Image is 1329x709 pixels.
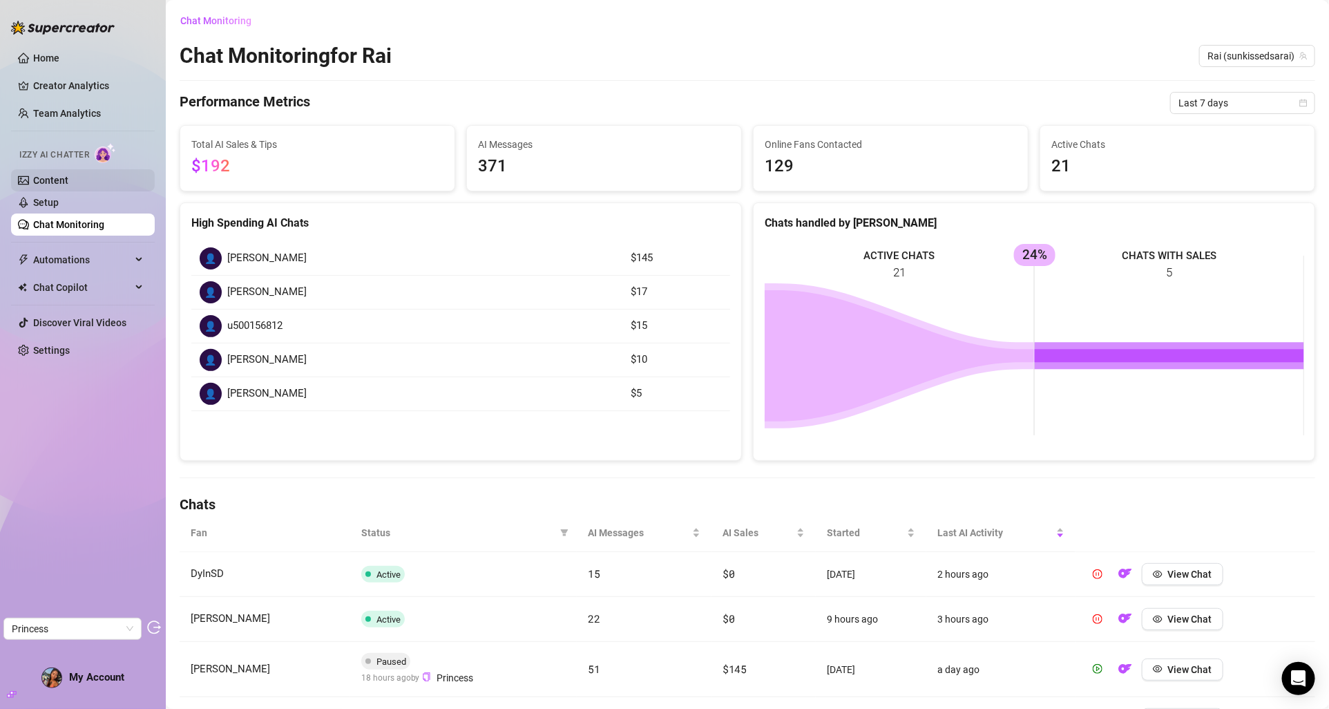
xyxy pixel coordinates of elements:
[478,137,730,152] span: AI Messages
[926,642,1075,698] td: a day ago
[1051,137,1303,152] span: Active Chats
[33,345,70,356] a: Settings
[18,254,29,265] span: thunderbolt
[1299,52,1308,60] span: team
[191,214,730,231] div: High Spending AI Chats
[33,197,59,208] a: Setup
[227,250,307,267] span: [PERSON_NAME]
[1168,614,1212,625] span: View Chat
[200,281,222,303] div: 👤
[1118,567,1132,580] img: OF
[1114,571,1136,583] a: OF
[765,153,1017,180] span: 129
[816,597,926,642] td: 9 hours ago
[926,597,1075,642] td: 3 hours ago
[1142,659,1223,681] button: View Chat
[631,284,722,301] article: $17
[33,108,101,119] a: Team Analytics
[723,662,747,676] span: $145
[180,92,310,114] h4: Performance Metrics
[361,525,555,540] span: Status
[227,284,307,301] span: [PERSON_NAME]
[1153,664,1163,674] span: eye
[200,315,222,337] div: 👤
[926,514,1075,552] th: Last AI Activity
[577,514,711,552] th: AI Messages
[227,318,283,334] span: u500156812
[180,514,350,552] th: Fan
[376,614,401,625] span: Active
[227,386,307,402] span: [PERSON_NAME]
[191,137,443,152] span: Total AI Sales & Tips
[560,529,568,537] span: filter
[1282,662,1315,695] div: Open Intercom Messenger
[1093,664,1102,674] span: play-circle
[1114,659,1136,681] button: OF
[1114,608,1136,630] button: OF
[180,43,392,69] h2: Chat Monitoring for Rai
[147,621,161,634] span: logout
[200,349,222,371] div: 👤
[227,352,307,368] span: [PERSON_NAME]
[723,567,734,580] span: $0
[478,153,730,180] span: 371
[376,656,406,667] span: Paused
[1114,563,1136,585] button: OF
[631,250,722,267] article: $145
[33,53,59,64] a: Home
[1207,46,1307,66] span: Rai (sunkissedsarai)
[11,21,115,35] img: logo-BBDzfeDw.svg
[1093,569,1102,579] span: pause-circle
[180,10,262,32] button: Chat Monitoring
[33,276,131,299] span: Chat Copilot
[816,514,926,552] th: Started
[1299,99,1308,107] span: calendar
[1178,93,1307,113] span: Last 7 days
[33,175,68,186] a: Content
[816,552,926,597] td: [DATE]
[711,514,816,552] th: AI Sales
[588,662,600,676] span: 51
[631,386,722,402] article: $5
[437,670,473,686] span: Princess
[827,525,904,540] span: Started
[18,283,27,292] img: Chat Copilot
[33,75,144,97] a: Creator Analytics
[361,673,473,683] span: 18 hours ago by
[1153,614,1163,624] span: eye
[422,672,431,683] button: Copy Teammate ID
[191,612,270,625] span: [PERSON_NAME]
[42,668,61,688] img: ACg8ocLIW9qunIS80nO2lCx6nyPESVCBEqUUrvleC_ozKYK0SCAxZK4=s96-c
[1153,569,1163,579] span: eye
[926,552,1075,597] td: 2 hours ago
[765,137,1017,152] span: Online Fans Contacted
[937,525,1053,540] span: Last AI Activity
[1142,563,1223,585] button: View Chat
[33,249,131,271] span: Automations
[191,156,230,176] span: $192
[588,612,600,625] span: 22
[723,525,794,540] span: AI Sales
[1114,616,1136,627] a: OF
[1114,667,1136,678] a: OF
[33,219,104,230] a: Chat Monitoring
[33,317,126,328] a: Discover Viral Videos
[180,495,1315,514] h4: Chats
[631,318,722,334] article: $15
[588,525,689,540] span: AI Messages
[12,618,133,639] span: Princess
[422,672,431,681] span: copy
[376,569,401,580] span: Active
[1118,612,1132,625] img: OF
[69,671,124,683] span: My Account
[180,15,251,26] span: Chat Monitoring
[1118,662,1132,676] img: OF
[1051,153,1303,180] span: 21
[191,663,270,675] span: [PERSON_NAME]
[200,247,222,270] div: 👤
[200,383,222,405] div: 👤
[19,149,89,162] span: Izzy AI Chatter
[1168,664,1212,675] span: View Chat
[723,612,734,625] span: $0
[191,567,224,580] span: DyInSD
